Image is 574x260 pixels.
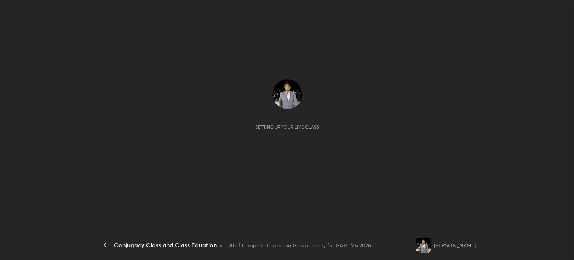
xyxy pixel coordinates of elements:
div: Setting up your live class [255,124,319,130]
div: L28 of Complete Course on Group Theory for GATE MA 2026 [225,241,371,249]
div: • [220,241,222,249]
img: 9689d3ed888646769c7969bc1f381e91.jpg [272,79,302,109]
img: 9689d3ed888646769c7969bc1f381e91.jpg [416,238,431,253]
div: Conjugacy Class and Class Equation [114,241,217,250]
div: [PERSON_NAME] [434,241,476,249]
